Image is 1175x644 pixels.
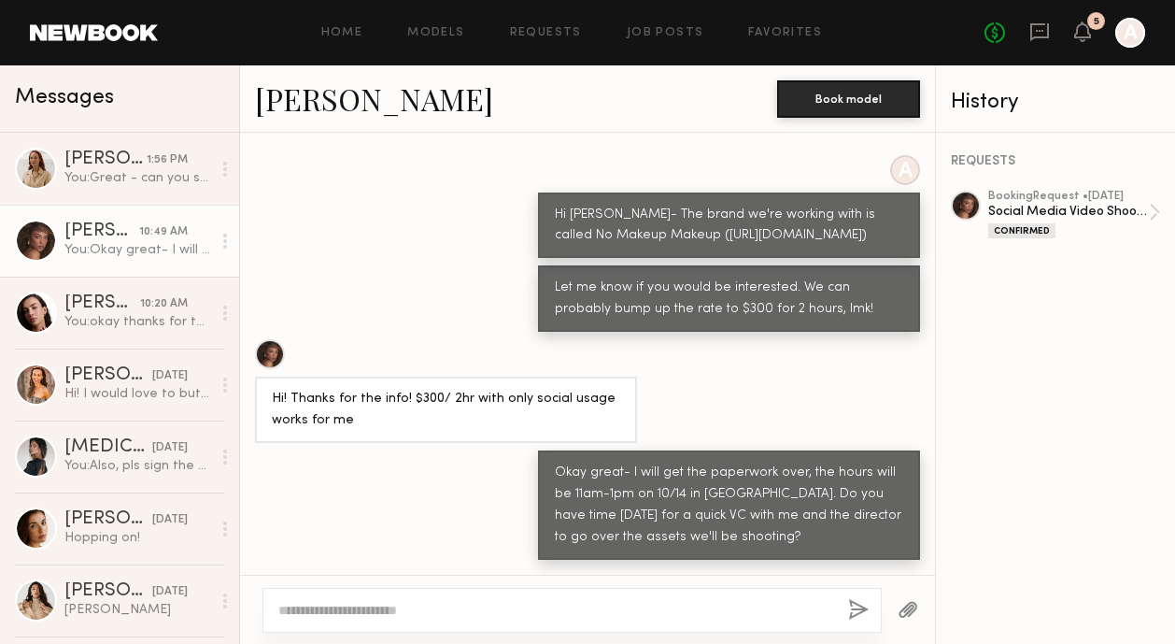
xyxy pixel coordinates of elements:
[15,87,114,108] span: Messages
[988,223,1055,238] div: Confirmed
[627,27,704,39] a: Job Posts
[64,222,139,241] div: [PERSON_NAME]
[777,90,920,106] a: Book model
[510,27,582,39] a: Requests
[555,205,903,248] div: Hi [PERSON_NAME]- The brand we're working with is called No Makeup Makeup ([URL][DOMAIN_NAME])
[64,582,152,601] div: [PERSON_NAME]
[272,389,620,432] div: Hi! Thanks for the info! $300/ 2hr with only social usage works for me
[988,191,1160,238] a: bookingRequest •[DATE]Social Media Video Shoot 10/14Confirmed
[951,92,1160,113] div: History
[321,27,363,39] a: Home
[64,385,211,403] div: Hi! I would love to but I’m out of town [DATE] and [DATE] only. If there are other shoot dates, p...
[64,457,211,475] div: You: Also, pls sign the NDA when you can!
[64,169,211,187] div: You: Great - can you send me your full legal name & e-mail address - and are you paid thru an LLC?
[1115,18,1145,48] a: A
[1094,17,1099,27] div: 5
[64,601,211,619] div: [PERSON_NAME]
[255,79,493,119] a: [PERSON_NAME]
[152,439,188,457] div: [DATE]
[64,241,211,259] div: You: Okay great- I will get the paperwork over, the hours will be 11am-1pm on 10/14 in [GEOGRAPHI...
[140,295,188,313] div: 10:20 AM
[152,583,188,601] div: [DATE]
[64,313,211,331] div: You: okay thanks for the call & appreciate trying to make it work. We'll def reach out for the ne...
[988,191,1149,203] div: booking Request • [DATE]
[139,223,188,241] div: 10:49 AM
[407,27,464,39] a: Models
[147,151,188,169] div: 1:56 PM
[988,203,1149,221] div: Social Media Video Shoot 10/14
[555,278,903,321] div: Let me know if you would be interested. We can probably bump up the rate to $300 for 2 hours, lmk!
[64,366,152,385] div: [PERSON_NAME]
[64,150,147,169] div: [PERSON_NAME]
[152,367,188,385] div: [DATE]
[951,155,1160,168] div: REQUESTS
[777,80,920,118] button: Book model
[64,529,211,547] div: Hopping on!
[748,27,822,39] a: Favorites
[152,511,188,529] div: [DATE]
[64,438,152,457] div: [MEDICAL_DATA][PERSON_NAME]
[64,510,152,529] div: [PERSON_NAME]
[555,463,903,549] div: Okay great- I will get the paperwork over, the hours will be 11am-1pm on 10/14 in [GEOGRAPHIC_DAT...
[64,294,140,313] div: [PERSON_NAME]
